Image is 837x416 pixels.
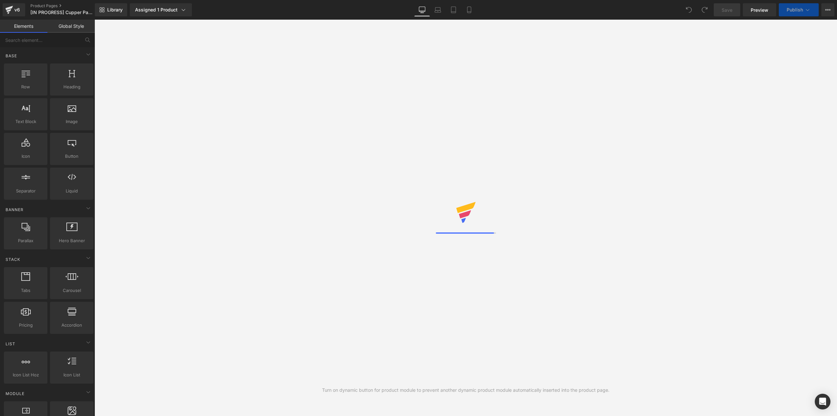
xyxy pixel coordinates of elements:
[414,3,430,16] a: Desktop
[461,3,477,16] a: Mobile
[52,322,92,329] span: Accordion
[815,394,830,409] div: Open Intercom Messenger
[722,7,732,13] span: Save
[5,390,25,397] span: Module
[5,53,18,59] span: Base
[3,3,25,16] a: v6
[5,207,24,213] span: Banner
[52,83,92,90] span: Heading
[787,7,803,12] span: Publish
[743,3,776,16] a: Preview
[446,3,461,16] a: Tablet
[95,3,127,16] a: New Library
[751,7,768,13] span: Preview
[6,237,45,244] span: Parallax
[6,118,45,125] span: Text Block
[135,7,187,13] div: Assigned 1 Product
[682,3,695,16] button: Undo
[5,341,16,347] span: List
[13,6,21,14] div: v6
[430,3,446,16] a: Laptop
[6,287,45,294] span: Tabs
[322,387,609,394] div: Turn on dynamic button for product module to prevent another dynamic product module automatically...
[107,7,123,13] span: Library
[52,237,92,244] span: Hero Banner
[6,371,45,378] span: Icon List Hoz
[5,256,21,262] span: Stack
[821,3,834,16] button: More
[6,153,45,160] span: Icon
[30,3,106,9] a: Product Pages
[698,3,711,16] button: Redo
[779,3,819,16] button: Publish
[6,188,45,194] span: Separator
[52,153,92,160] span: Button
[52,188,92,194] span: Liquid
[52,118,92,125] span: Image
[52,371,92,378] span: Icon List
[52,287,92,294] span: Carousel
[47,20,95,33] a: Global Style
[30,10,93,15] span: [IN PROGRESS] Cupper Pain Relief Bundle PDP (REVAMP) [DATE]
[6,83,45,90] span: Row
[6,322,45,329] span: Pricing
